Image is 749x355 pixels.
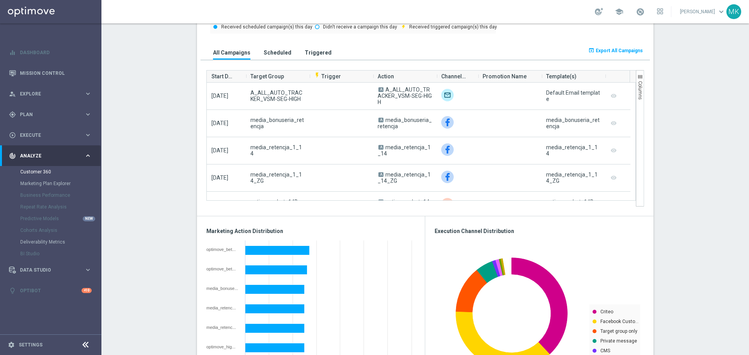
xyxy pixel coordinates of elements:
span: keyboard_arrow_down [717,7,726,16]
span: A [378,145,383,150]
div: Data Studio [9,267,84,274]
a: Marketing Plan Explorer [20,180,81,187]
span: A [378,87,383,92]
h3: Triggered [305,49,332,56]
div: Plan [9,111,84,118]
span: Plan [20,112,84,117]
button: person_search Explore keyboard_arrow_right [9,91,92,97]
div: Dashboard [9,42,92,63]
div: Execute [9,132,84,139]
div: media_bonuseria_retencja [206,286,240,291]
button: Mission Control [9,70,92,76]
button: gps_fixed Plan keyboard_arrow_right [9,111,92,118]
text: Received scheduled campaign(s) this day [221,24,312,30]
div: +10 [82,288,92,293]
img: Facebook Custom Audience [441,116,454,129]
div: Deliverability Metrics [20,236,101,248]
span: Action [378,69,394,84]
button: open_in_browser Export All Campaigns [587,45,644,56]
button: play_circle_outline Execute keyboard_arrow_right [9,132,92,138]
div: Optibot [9,280,92,301]
div: BI Studio [20,248,101,260]
button: lightbulb Optibot +10 [9,288,92,294]
i: keyboard_arrow_right [84,131,92,139]
text: Received triggered campaign(s) this day [409,24,497,30]
span: [DATE] [211,147,228,154]
a: [PERSON_NAME]keyboard_arrow_down [679,6,726,18]
span: A [378,172,383,177]
div: Business Performance [20,189,101,201]
a: Deliverability Metrics [20,239,81,245]
div: Cohorts Analysis [20,224,101,236]
span: Execute [20,133,84,138]
div: media_retencja_1_14_ZG [546,171,600,184]
span: media_retencja_1_14 [378,144,431,157]
text: Criteo [600,309,613,314]
button: All Campaigns [211,45,252,60]
span: media_retencja_1_14_ZG [378,171,431,184]
i: settings [8,341,15,348]
span: Data Studio [20,268,84,272]
span: A_ALL_AUTO_TRACKER_VSM-SEG-HIGH [378,87,432,105]
span: A [378,200,383,204]
div: track_changes Analyze keyboard_arrow_right [9,153,92,159]
div: Analyze [9,152,84,159]
i: open_in_browser [588,47,595,53]
span: media_bonuseria_retencja [250,117,305,129]
span: school [615,7,623,16]
i: equalizer [9,49,16,56]
i: track_changes [9,152,16,159]
img: Facebook Custom Audience [441,171,454,183]
span: Channel(s) [441,69,467,84]
span: Analyze [20,154,84,158]
span: A [378,118,383,122]
span: Start Date [211,69,235,84]
div: MK [726,4,741,19]
span: [DATE] [211,120,228,126]
div: optimove_bet_1D_plus [206,267,240,271]
span: media_retencja_1_14_ZG [250,171,305,184]
span: Columns [637,81,643,100]
i: flash_on [314,72,320,78]
div: Predictive Models [20,213,101,224]
a: Dashboard [20,42,92,63]
span: [DATE] [211,175,228,181]
div: Repeat Rate Analysis [20,201,101,213]
span: Trigger [314,73,341,79]
span: media_retencja_1_14 [250,144,305,157]
i: keyboard_arrow_right [84,90,92,97]
img: Target group only [441,89,454,101]
h3: Scheduled [264,49,291,56]
i: lightbulb [9,287,16,294]
a: Customer 360 [20,169,81,175]
span: optimove_bet_14D_and_reg_30D [250,199,305,211]
a: Settings [19,343,43,347]
h3: Marketing Action Distribution [206,228,415,235]
span: Export All Campaigns [596,48,643,53]
button: Triggered [303,45,334,60]
div: Criteo [441,198,454,210]
img: Facebook Custom Audience [441,143,454,156]
text: Facebook Custo… [600,319,639,324]
i: play_circle_outline [9,132,16,139]
text: Didn't receive a campaign this day [323,24,397,30]
div: optimove_bet_14D_and_reg_30D [206,247,240,252]
text: CMS [600,348,610,353]
a: Optibot [20,280,82,301]
h3: All Campaigns [213,49,250,56]
span: optimove_bet_14D_and_reg_30D [378,199,430,211]
div: media_retencja_1_14_ZG [206,325,240,330]
button: Data Studio keyboard_arrow_right [9,267,92,273]
div: media_retencja_1_14 [206,306,240,310]
span: Template(s) [546,69,577,84]
i: keyboard_arrow_right [84,111,92,118]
